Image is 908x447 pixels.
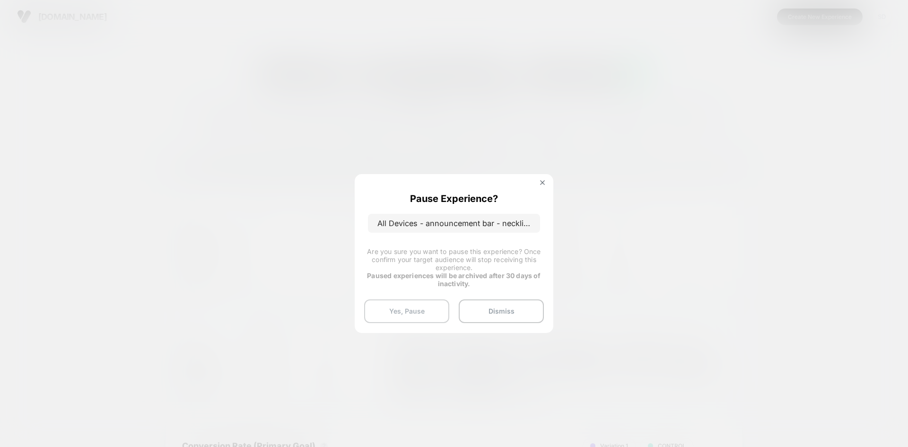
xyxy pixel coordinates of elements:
p: Pause Experience? [410,193,498,204]
span: Are you sure you want to pause this experience? Once confirm your target audience will stop recei... [367,247,541,272]
p: All Devices - announcement bar - neckline pdp [368,214,540,233]
img: close [540,180,545,185]
button: Dismiss [459,299,544,323]
strong: Paused experiences will be archived after 30 days of inactivity. [367,272,541,288]
button: Yes, Pause [364,299,449,323]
